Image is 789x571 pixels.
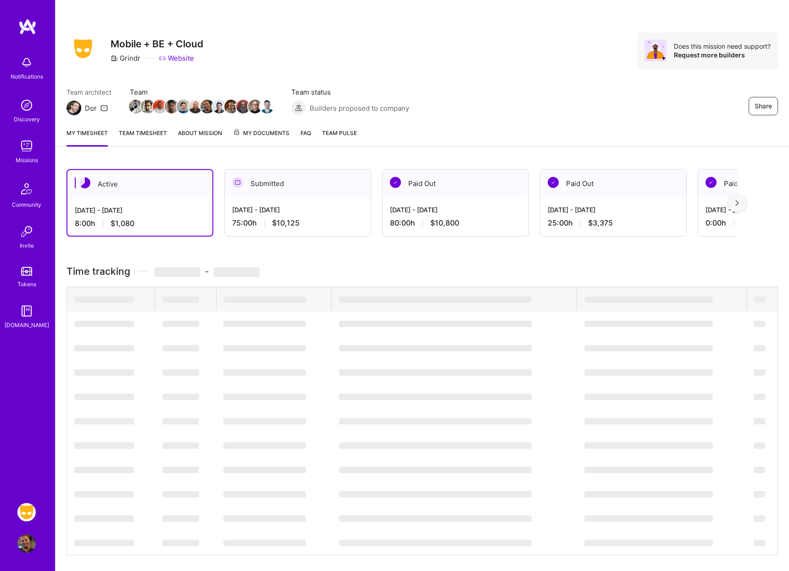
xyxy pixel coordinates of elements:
[584,321,713,327] span: ‌
[261,99,273,114] a: Team Member Avatar
[74,515,134,522] span: ‌
[339,418,532,424] span: ‌
[754,394,765,400] span: ‌
[674,42,771,51] div: Does this mission need support?
[540,170,686,198] div: Paid Out
[232,177,243,188] img: Submitted
[749,97,778,115] button: Share
[339,321,532,327] span: ‌
[223,321,306,327] span: ‌
[178,128,222,147] a: About Mission
[162,369,199,376] span: ‌
[74,442,134,449] span: ‌
[67,36,100,61] img: Company Logo
[129,100,143,113] img: Team Member Avatar
[162,442,199,449] span: ‌
[154,267,200,277] span: ‌
[74,369,134,376] span: ‌
[383,170,528,198] div: Paid Out
[111,219,134,228] span: $1,080
[111,38,203,50] h3: Mobile + BE + Cloud
[754,418,765,424] span: ‌
[189,99,201,114] a: Team Member Avatar
[232,218,363,228] div: 75:00 h
[100,104,108,112] i: icon Mail
[17,279,36,289] div: Tokens
[162,321,199,327] span: ‌
[17,534,36,553] img: User Avatar
[67,170,212,198] div: Active
[584,540,713,546] span: ‌
[154,266,260,277] span: -
[430,218,459,228] span: $10,800
[162,296,199,303] span: ‌
[548,177,559,188] img: Paid Out
[14,114,40,124] div: Discovery
[233,128,289,147] a: My Documents
[74,418,134,424] span: ‌
[130,99,142,114] a: Team Member Avatar
[17,302,36,320] img: guide book
[223,394,306,400] span: ‌
[754,296,766,303] span: ‌
[754,345,765,351] span: ‌
[584,442,713,449] span: ‌
[584,418,713,424] span: ‌
[223,467,306,473] span: ‌
[74,540,134,546] span: ‌
[17,53,36,72] img: bell
[339,296,532,303] span: ‌
[75,219,205,228] div: 8:00 h
[153,100,167,113] img: Team Member Avatar
[224,100,238,113] img: Team Member Avatar
[16,178,38,200] img: Community
[214,267,260,277] span: ‌
[390,205,521,215] div: [DATE] - [DATE]
[162,515,199,522] span: ‌
[584,394,713,400] span: ‌
[339,369,532,376] span: ‌
[584,467,713,473] span: ‌
[588,218,613,228] span: $3,375
[67,128,108,147] a: My timesheet
[130,87,273,97] span: Team
[79,177,90,188] img: Active
[645,40,667,62] img: Avatar
[17,137,36,155] img: teamwork
[754,491,765,498] span: ‌
[166,99,178,114] a: Team Member Avatar
[339,515,532,522] span: ‌
[735,200,739,206] img: right
[322,128,357,147] a: Team Pulse
[223,540,306,546] span: ‌
[339,467,532,473] span: ‌
[233,128,289,138] span: My Documents
[248,100,262,113] img: Team Member Avatar
[223,418,306,424] span: ‌
[162,540,199,546] span: ‌
[141,100,155,113] img: Team Member Avatar
[162,418,199,424] span: ‌
[224,296,306,303] span: ‌
[177,100,190,113] img: Team Member Avatar
[300,128,311,147] a: FAQ
[706,177,717,188] img: Paid Out
[236,100,250,113] img: Team Member Avatar
[111,53,140,63] div: Grindr
[5,320,49,330] div: [DOMAIN_NAME]
[74,296,134,303] span: ‌
[584,491,713,498] span: ‌
[18,18,37,35] img: logo
[17,503,36,521] img: Grindr: Mobile + BE + Cloud
[390,218,521,228] div: 80:00 h
[674,51,771,59] div: Request more builders
[339,394,532,400] span: ‌
[223,345,306,351] span: ‌
[291,101,306,115] img: Builders proposed to company
[754,321,765,327] span: ‌
[339,442,532,449] span: ‌
[754,369,765,376] span: ‌
[212,100,226,113] img: Team Member Avatar
[15,503,38,521] a: Grindr: Mobile + BE + Cloud
[67,87,111,97] span: Team architect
